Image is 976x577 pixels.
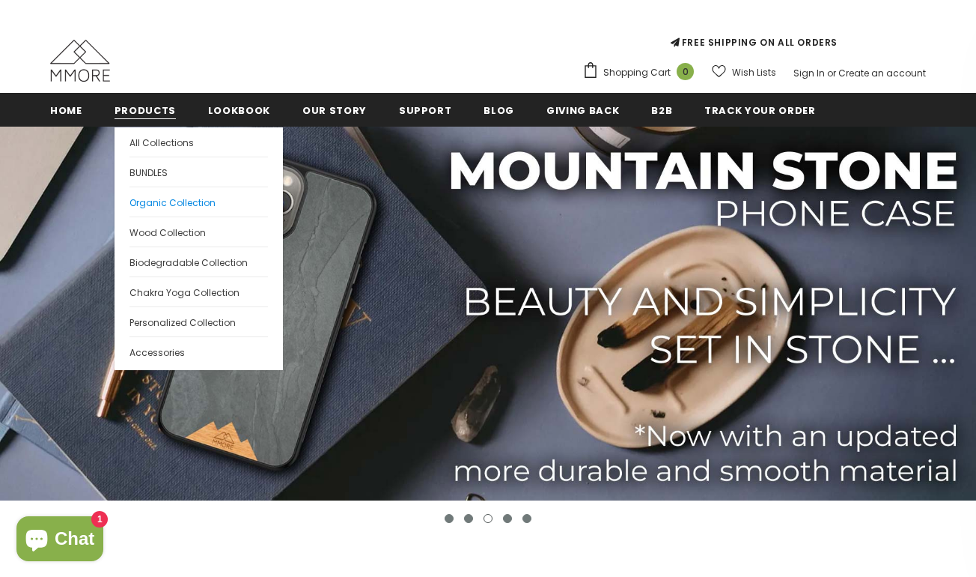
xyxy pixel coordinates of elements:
span: Shopping Cart [603,65,671,80]
span: Organic Collection [129,196,216,209]
span: Giving back [546,103,619,118]
button: 1 [445,514,454,523]
a: Accessories [129,336,268,366]
span: Blog [484,103,514,118]
button: 3 [484,514,492,523]
span: 0 [677,63,694,80]
inbox-online-store-chat: Shopify online store chat [12,516,108,565]
span: Accessories [129,346,185,359]
a: Biodegradable Collection [129,247,268,277]
span: Personalized Collection [129,316,236,329]
a: B2B [651,93,672,127]
a: Chakra Yoga Collection [129,277,268,306]
a: BUNDLES [129,157,268,187]
span: Wish Lists [732,65,776,80]
a: Sign In [793,67,825,79]
a: Wish Lists [712,59,776,85]
a: Wood Collection [129,217,268,247]
span: Home [50,103,82,118]
a: Lookbook [208,93,270,127]
span: Biodegradable Collection [129,256,248,269]
button: 5 [522,514,531,523]
span: BUNDLES [129,166,168,179]
a: Products [115,93,176,127]
a: Home [50,93,82,127]
span: All Collections [129,136,194,149]
span: or [827,67,836,79]
span: B2B [651,103,672,118]
span: Chakra Yoga Collection [129,286,240,299]
span: Our Story [302,103,367,118]
a: Track your order [704,93,815,127]
button: 4 [503,514,512,523]
span: Lookbook [208,103,270,118]
a: Personalized Collection [129,306,268,336]
span: Products [115,103,176,118]
a: All Collections [129,127,268,157]
a: support [399,93,452,127]
button: 2 [464,514,473,523]
a: Create an account [838,67,926,79]
span: Track your order [704,103,815,118]
a: Blog [484,93,514,127]
a: Our Story [302,93,367,127]
a: Shopping Cart 0 [582,61,701,84]
a: Giving back [546,93,619,127]
a: Organic Collection [129,187,268,217]
span: support [399,103,452,118]
span: Wood Collection [129,226,206,239]
img: MMORE Cases [50,40,110,82]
